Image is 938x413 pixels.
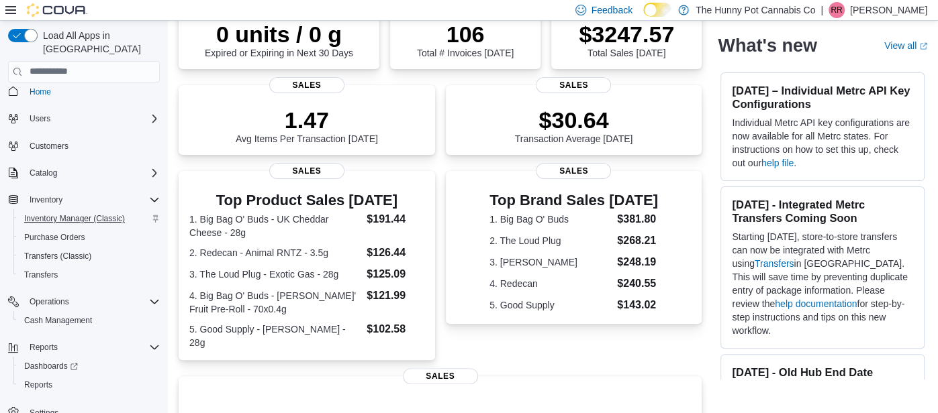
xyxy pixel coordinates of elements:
p: The Hunny Pot Cannabis Co [696,2,815,18]
p: Individual Metrc API key configurations are now available for all Metrc states. For instructions ... [732,116,913,170]
span: Inventory Manager (Classic) [19,211,160,227]
span: Dashboards [19,358,160,374]
p: Starting [DATE], store-to-store transfers can now be integrated with Metrc using in [GEOGRAPHIC_D... [732,230,913,337]
span: Feedback [592,3,632,17]
span: Users [30,113,50,124]
span: Customers [24,137,160,154]
span: Operations [24,294,160,310]
a: help file [761,158,794,168]
h3: Top Brand Sales [DATE] [489,192,658,209]
dt: 5. Good Supply - [PERSON_NAME] - 28g [189,322,361,349]
img: Cova [27,3,87,17]
span: Cash Management [19,312,160,329]
button: Cash Management [13,311,165,330]
span: Operations [30,296,69,307]
a: Cash Management [19,312,97,329]
span: Home [24,83,160,100]
a: Transfers [19,267,63,283]
span: Transfers [24,270,58,280]
p: 0 units / 0 g [205,21,353,48]
dt: 1. Big Bag O' Buds [489,213,612,226]
a: Purchase Orders [19,229,91,245]
dd: $126.44 [367,245,424,261]
button: Users [3,109,165,128]
dd: $381.80 [617,211,658,227]
div: Avg Items Per Transaction [DATE] [236,107,378,144]
span: Reports [24,379,52,390]
dt: 4. Big Bag O' Buds - [PERSON_NAME]' Fruit Pre-Roll - 70x0.4g [189,289,361,316]
p: $30.64 [515,107,633,133]
button: Customers [3,136,165,156]
button: Transfers (Classic) [13,247,165,265]
a: Customers [24,138,74,154]
dd: $191.44 [367,211,424,227]
span: Load All Apps in [GEOGRAPHIC_DATA] [38,29,160,56]
span: Inventory [24,192,160,208]
svg: External link [919,42,927,50]
div: Total Sales [DATE] [579,21,674,58]
a: Inventory Manager (Classic) [19,211,130,227]
span: Inventory Manager (Classic) [24,213,125,224]
dt: 2. Redecan - Animal RNTZ - 3.5g [189,246,361,259]
a: Dashboards [13,357,165,375]
h3: Top Product Sales [DATE] [189,192,424,209]
span: RR [831,2,842,18]
span: Purchase Orders [24,232,85,243]
dd: $248.19 [617,254,658,270]
span: Purchase Orders [19,229,160,245]
span: Transfers [19,267,160,283]
span: Sales [403,368,478,384]
a: Transfers [755,258,794,269]
span: Home [30,86,51,97]
span: Catalog [30,168,57,178]
span: Sales [269,77,344,93]
dd: $102.58 [367,321,424,337]
a: Reports [19,377,58,393]
span: Transfers (Classic) [24,251,91,261]
dt: 3. [PERSON_NAME] [489,255,612,269]
span: Inventory [30,194,62,205]
button: Inventory [24,192,68,208]
button: Users [24,111,56,127]
button: Inventory [3,190,165,209]
span: Customers [30,141,68,152]
span: Reports [24,339,160,355]
dt: 4. Redecan [489,277,612,290]
dd: $268.21 [617,233,658,249]
h3: [DATE] - Integrated Metrc Transfers Coming Soon [732,198,913,225]
button: Purchase Orders [13,228,165,247]
dt: 5. Good Supply [489,298,612,312]
span: Sales [536,77,611,93]
button: Operations [3,292,165,311]
dd: $121.99 [367,288,424,304]
div: Total # Invoices [DATE] [417,21,514,58]
span: Users [24,111,160,127]
div: Rebecca Reid [829,2,845,18]
p: 1.47 [236,107,378,133]
div: Expired or Expiring in Next 30 Days [205,21,353,58]
button: Reports [3,338,165,357]
span: Sales [269,163,344,179]
dt: 2. The Loud Plug [489,234,612,247]
button: Reports [24,339,63,355]
dd: $240.55 [617,276,658,292]
p: $3247.57 [579,21,674,48]
input: Dark Mode [643,3,671,17]
p: 106 [417,21,514,48]
h2: What's new [718,35,816,56]
button: Transfers [13,265,165,284]
div: Transaction Average [DATE] [515,107,633,144]
button: Home [3,82,165,101]
dt: 3. The Loud Plug - Exotic Gas - 28g [189,268,361,281]
button: Catalog [24,165,62,181]
button: Catalog [3,164,165,182]
button: Inventory Manager (Classic) [13,209,165,228]
dd: $125.09 [367,266,424,282]
a: Dashboards [19,358,83,374]
a: Transfers (Classic) [19,248,97,264]
span: Reports [19,377,160,393]
span: Dashboards [24,361,78,371]
span: Catalog [24,165,160,181]
span: Transfers (Classic) [19,248,160,264]
button: Operations [24,294,75,310]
